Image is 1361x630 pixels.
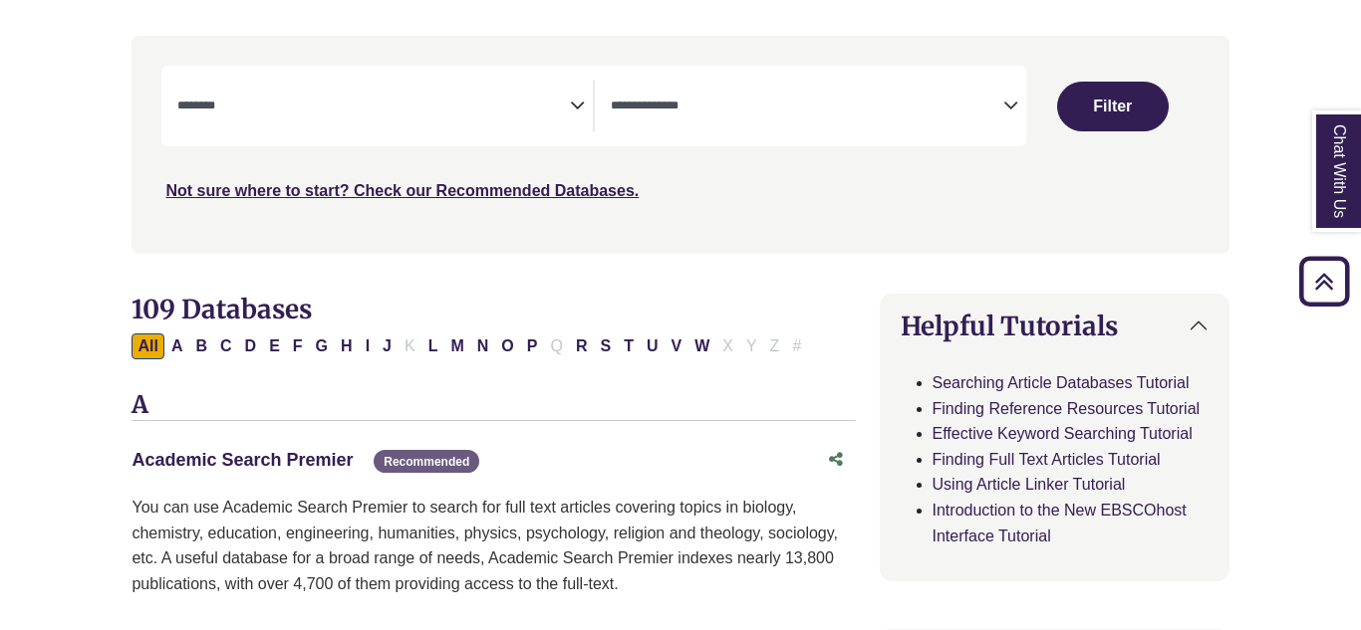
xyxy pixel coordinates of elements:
span: 109 Databases [132,293,312,325]
button: Filter Results U [641,333,665,359]
button: Filter Results I [360,333,376,359]
button: Filter Results O [495,333,519,359]
button: Filter Results G [310,333,334,359]
button: Filter Results C [214,333,238,359]
button: All [132,333,163,359]
textarea: Search [611,100,1003,115]
button: Filter Results E [263,333,286,359]
a: Introduction to the New EBSCOhost Interface Tutorial [933,502,1187,544]
button: Filter Results D [239,333,263,359]
button: Filter Results F [287,333,309,359]
a: Searching Article Databases Tutorial [933,374,1190,391]
h3: A [132,391,855,421]
button: Filter Results R [570,333,594,359]
button: Share this database [816,441,856,479]
button: Filter Results P [521,333,544,359]
button: Submit for Search Results [1057,82,1169,131]
a: Not sure where to start? Check our Recommended Databases. [165,182,639,199]
button: Filter Results H [335,333,359,359]
nav: Search filters [132,36,1228,253]
button: Filter Results V [665,333,687,359]
button: Helpful Tutorials [881,295,1228,357]
a: Back to Top [1292,268,1356,295]
a: Effective Keyword Searching Tutorial [933,425,1193,442]
p: You can use Academic Search Premier to search for full text articles covering topics in biology, ... [132,495,855,596]
a: Finding Full Text Articles Tutorial [933,451,1161,468]
button: Filter Results B [189,333,213,359]
span: Recommended [374,450,479,473]
button: Filter Results S [594,333,617,359]
button: Filter Results L [422,333,444,359]
textarea: Search [177,100,570,115]
div: Alpha-list to filter by first letter of database name [132,336,809,353]
button: Filter Results W [688,333,715,359]
a: Finding Reference Resources Tutorial [933,400,1201,417]
a: Academic Search Premier [132,450,353,470]
button: Filter Results T [618,333,640,359]
button: Filter Results A [165,333,189,359]
button: Filter Results M [444,333,469,359]
button: Filter Results N [471,333,495,359]
a: Using Article Linker Tutorial [933,476,1126,493]
button: Filter Results J [377,333,398,359]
